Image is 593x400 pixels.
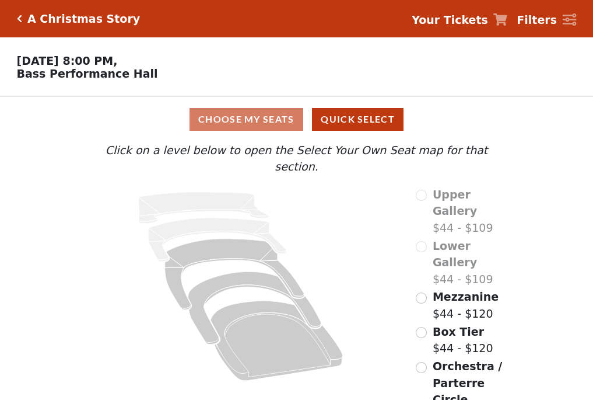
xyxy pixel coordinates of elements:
[312,108,403,131] button: Quick Select
[433,186,511,236] label: $44 - $109
[433,288,499,322] label: $44 - $120
[433,238,511,288] label: $44 - $109
[211,301,343,381] path: Orchestra / Parterre Circle - Seats Available: 167
[139,192,269,224] path: Upper Gallery - Seats Available: 0
[433,188,477,218] span: Upper Gallery
[433,239,477,269] span: Lower Gallery
[433,324,493,357] label: $44 - $120
[412,13,488,26] strong: Your Tickets
[517,12,576,29] a: Filters
[82,142,510,175] p: Click on a level below to open the Select Your Own Seat map for that section.
[517,13,557,26] strong: Filters
[149,218,287,262] path: Lower Gallery - Seats Available: 0
[433,325,484,338] span: Box Tier
[27,12,140,26] h5: A Christmas Story
[412,12,507,29] a: Your Tickets
[433,290,499,303] span: Mezzanine
[17,15,22,23] a: Click here to go back to filters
